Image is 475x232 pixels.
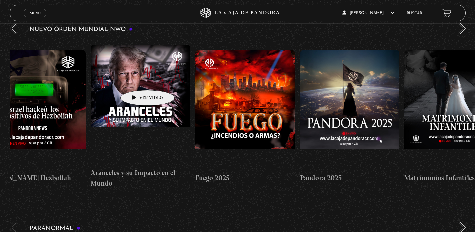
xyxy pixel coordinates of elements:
h4: Fuego 2025 [195,173,295,183]
a: View your shopping cart [442,8,451,17]
h3: Nuevo Orden Mundial NWO [30,26,133,33]
h3: Paranormal [30,225,81,232]
span: Cerrar [27,17,43,21]
button: Previous [10,23,21,34]
span: Menu [30,11,41,15]
a: Buscar [407,11,422,15]
h4: Aranceles y su Impacto en el Mundo [91,168,190,188]
button: Next [454,23,466,34]
a: Pandora 2025 [300,39,400,194]
a: Fuego 2025 [195,39,295,194]
span: [PERSON_NAME] [342,11,394,15]
h4: Pandora 2025 [300,173,400,183]
a: Aranceles y su Impacto en el Mundo [91,39,190,194]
